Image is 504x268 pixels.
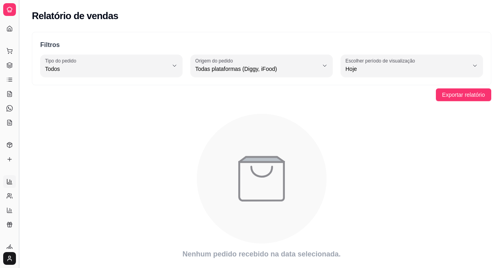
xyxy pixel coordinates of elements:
[45,65,168,73] span: Todos
[190,55,333,77] button: Origem do pedidoTodas plataformas (Diggy, iFood)
[436,88,491,101] button: Exportar relatório
[45,57,79,64] label: Tipo do pedido
[40,40,483,50] p: Filtros
[195,65,318,73] span: Todas plataformas (Diggy, iFood)
[40,55,182,77] button: Tipo do pedidoTodos
[341,55,483,77] button: Escolher período de visualizaçãoHoje
[32,109,491,248] div: animation
[32,10,118,22] h2: Relatório de vendas
[32,248,491,260] article: Nenhum pedido recebido na data selecionada.
[442,90,485,99] span: Exportar relatório
[345,65,469,73] span: Hoje
[195,57,235,64] label: Origem do pedido
[345,57,418,64] label: Escolher período de visualização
